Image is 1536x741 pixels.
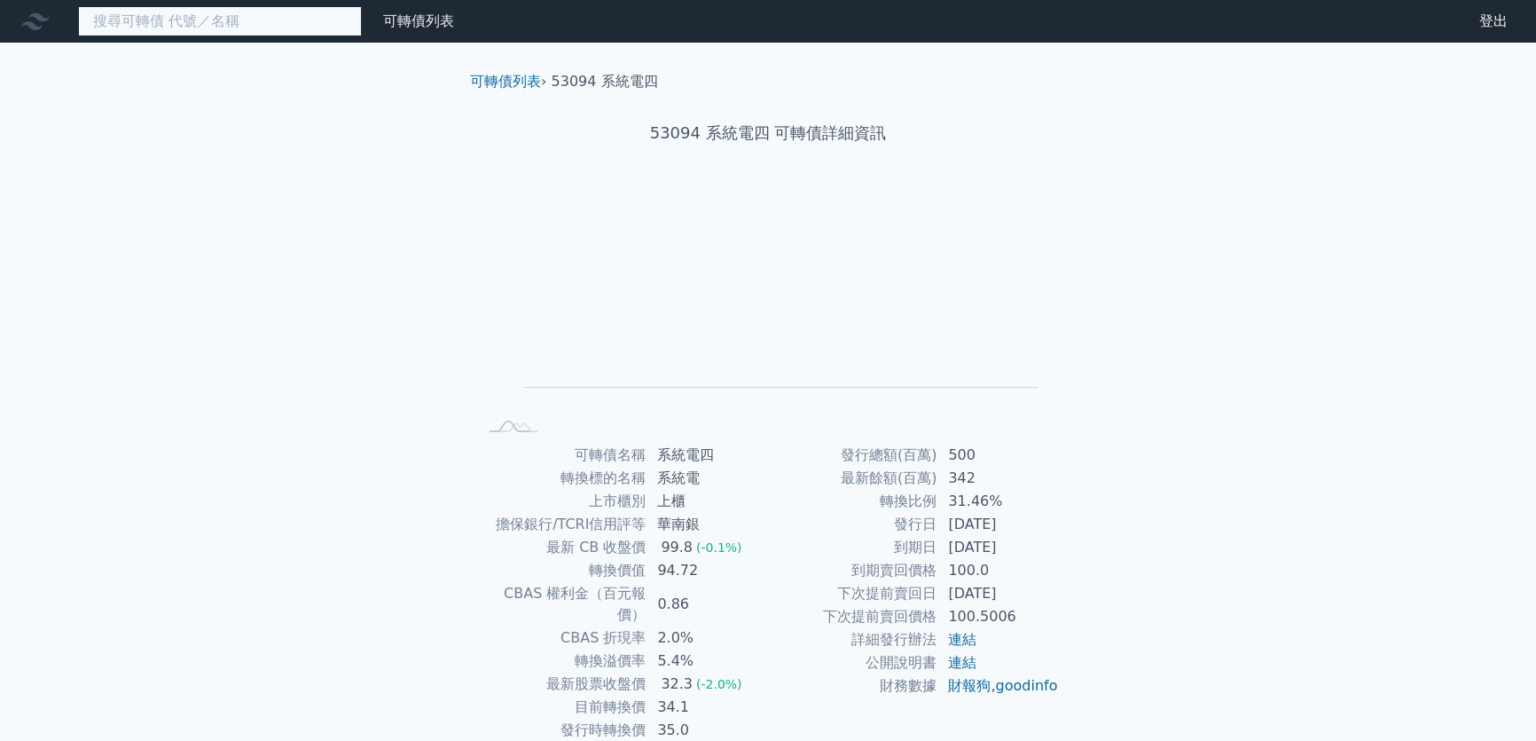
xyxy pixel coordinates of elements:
a: goodinfo [995,677,1057,694]
td: 上櫃 [647,490,768,513]
a: 可轉債列表 [383,12,454,29]
li: › [470,71,546,92]
td: 系統電四 [647,444,768,467]
td: 詳細發行辦法 [768,628,937,651]
a: 登出 [1465,7,1522,35]
td: 目前轉換價 [477,696,647,719]
td: 轉換標的名稱 [477,467,647,490]
td: 94.72 [647,559,768,582]
td: 最新餘額(百萬) [768,467,937,490]
a: 可轉債列表 [470,73,541,90]
td: [DATE] [937,582,1059,605]
td: 財務數據 [768,674,937,698]
td: 下次提前賣回價格 [768,605,937,628]
td: 31.46% [937,490,1059,513]
td: 到期日 [768,536,937,559]
td: 公開說明書 [768,651,937,674]
td: 到期賣回價格 [768,559,937,582]
td: 0.86 [647,582,768,627]
td: [DATE] [937,536,1059,559]
input: 搜尋可轉債 代號／名稱 [78,6,362,36]
td: 2.0% [647,627,768,650]
td: 華南銀 [647,513,768,536]
g: Chart [506,201,1038,413]
td: 轉換比例 [768,490,937,513]
a: 連結 [948,654,976,671]
td: , [937,674,1059,698]
li: 53094 系統電四 [552,71,658,92]
td: CBAS 權利金（百元報價） [477,582,647,627]
td: [DATE] [937,513,1059,536]
td: 擔保銀行/TCRI信用評等 [477,513,647,536]
td: 轉換價值 [477,559,647,582]
td: 上市櫃別 [477,490,647,513]
td: 發行總額(百萬) [768,444,937,467]
td: 可轉債名稱 [477,444,647,467]
td: 最新 CB 收盤價 [477,536,647,559]
span: (-0.1%) [696,540,742,555]
td: 500 [937,444,1059,467]
td: 100.5006 [937,605,1059,628]
a: 財報狗 [948,677,991,694]
td: CBAS 折現率 [477,627,647,650]
div: 32.3 [657,674,696,695]
td: 最新股票收盤價 [477,673,647,696]
a: 連結 [948,631,976,648]
td: 5.4% [647,650,768,673]
td: 發行日 [768,513,937,536]
td: 轉換溢價率 [477,650,647,673]
td: 下次提前賣回日 [768,582,937,605]
span: (-2.0%) [696,677,742,691]
td: 34.1 [647,696,768,719]
td: 342 [937,467,1059,490]
h1: 53094 系統電四 可轉債詳細資訊 [456,121,1080,146]
td: 100.0 [937,559,1059,582]
div: 99.8 [657,537,696,558]
td: 系統電 [647,467,768,490]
